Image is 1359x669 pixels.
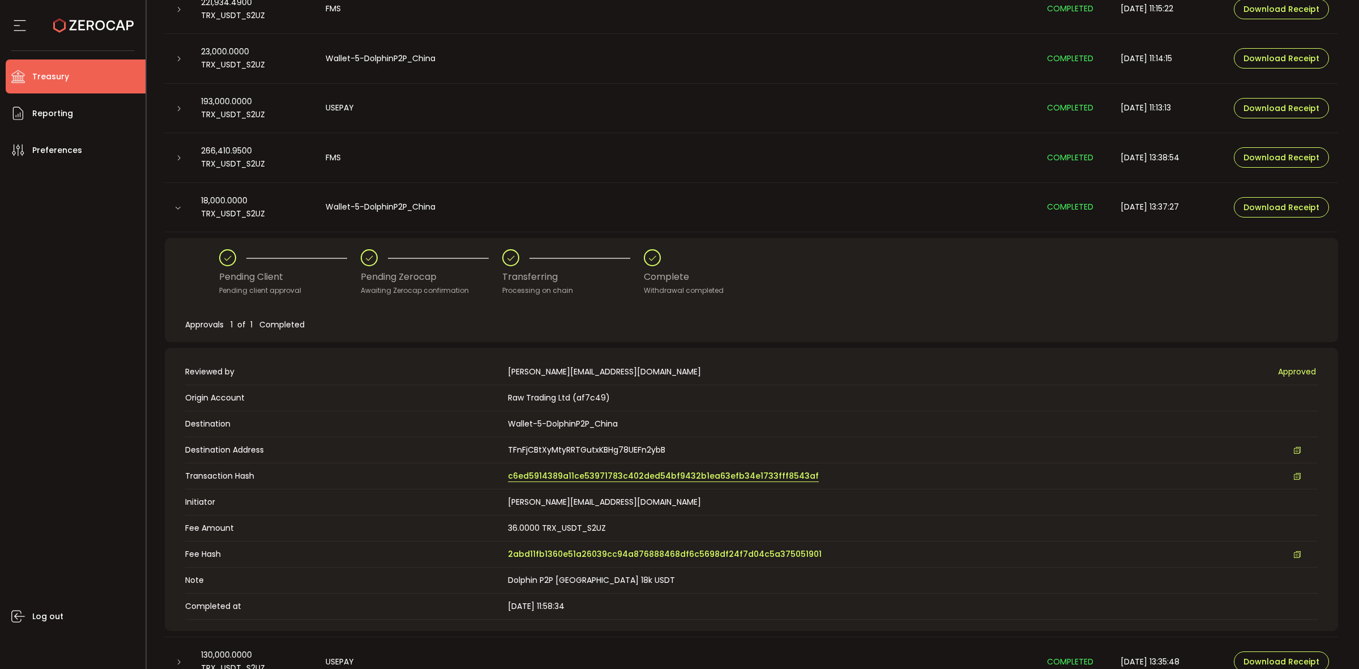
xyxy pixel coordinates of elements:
[508,418,618,429] span: Wallet-5-DolphinP2P_China
[317,2,1038,15] div: FMS
[317,52,1038,65] div: Wallet-5-DolphinP2P_China
[219,285,361,296] div: Pending client approval
[361,285,502,296] div: Awaiting Zerocap confirmation
[508,574,675,586] span: Dolphin P2P [GEOGRAPHIC_DATA] 18k USDT
[1234,197,1329,218] button: Download Receipt
[1302,615,1359,669] iframe: Chat Widget
[185,600,502,612] span: Completed at
[32,69,69,85] span: Treasury
[185,319,305,330] span: Approvals 1 of 1 Completed
[185,418,502,430] span: Destination
[1112,2,1225,15] div: [DATE] 11:15:22
[192,194,317,220] div: 18,000.0000 TRX_USDT_S2UZ
[508,470,819,482] span: c6ed5914389a11ce53971783c402ded54bf9432b1ea63efb34e1733fff8543af
[1243,5,1319,13] span: Download Receipt
[508,548,822,560] span: 2abd11fb1360e51a26039cc94a876888468df6c5698df24f7d04c5a375051901
[185,444,502,456] span: Destination Address
[1243,203,1319,211] span: Download Receipt
[185,470,502,482] span: Transaction Hash
[1278,366,1316,378] span: Approved
[185,574,502,586] span: Note
[317,655,1038,668] div: USEPAY
[508,392,610,403] span: Raw Trading Ltd (af7c49)
[1112,655,1225,668] div: [DATE] 13:35:48
[192,95,317,121] div: 193,000.0000 TRX_USDT_S2UZ
[502,266,644,288] div: Transferring
[644,285,724,296] div: Withdrawal completed
[1234,98,1329,118] button: Download Receipt
[1112,101,1225,114] div: [DATE] 11:13:13
[508,600,565,612] span: [DATE] 11:58:34
[192,144,317,171] div: 266,410.9500 TRX_USDT_S2UZ
[361,266,502,288] div: Pending Zerocap
[508,496,701,508] span: [PERSON_NAME][EMAIL_ADDRESS][DOMAIN_NAME]
[185,522,502,534] span: Fee Amount
[185,392,502,404] span: Origin Account
[1112,52,1225,65] div: [DATE] 11:14:15
[1234,48,1329,69] button: Download Receipt
[508,522,606,534] span: 36.0000 TRX_USDT_S2UZ
[1047,152,1093,163] span: COMPLETED
[219,266,361,288] div: Pending Client
[185,496,502,508] span: Initiator
[32,608,63,625] span: Log out
[1047,102,1093,113] span: COMPLETED
[32,142,82,159] span: Preferences
[1112,201,1225,214] div: [DATE] 13:37:27
[1047,201,1093,212] span: COMPLETED
[32,105,73,122] span: Reporting
[1047,656,1093,667] span: COMPLETED
[1047,3,1093,14] span: COMPLETED
[502,285,644,296] div: Processing on chain
[508,366,701,378] span: [PERSON_NAME][EMAIL_ADDRESS][DOMAIN_NAME]
[185,548,502,560] span: Fee Hash
[644,266,724,288] div: Complete
[317,101,1038,114] div: USEPAY
[317,201,1038,214] div: Wallet-5-DolphinP2P_China
[1243,104,1319,112] span: Download Receipt
[1047,53,1093,64] span: COMPLETED
[1234,147,1329,168] button: Download Receipt
[1112,151,1225,164] div: [DATE] 13:38:54
[1243,658,1319,666] span: Download Receipt
[192,45,317,71] div: 23,000.0000 TRX_USDT_S2UZ
[508,444,665,456] span: TFnFjCBtXyMtyRRTGutxKBHg78UEFn2ybB
[185,366,502,378] span: Reviewed by
[1243,154,1319,161] span: Download Receipt
[317,151,1038,164] div: FMS
[1243,54,1319,62] span: Download Receipt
